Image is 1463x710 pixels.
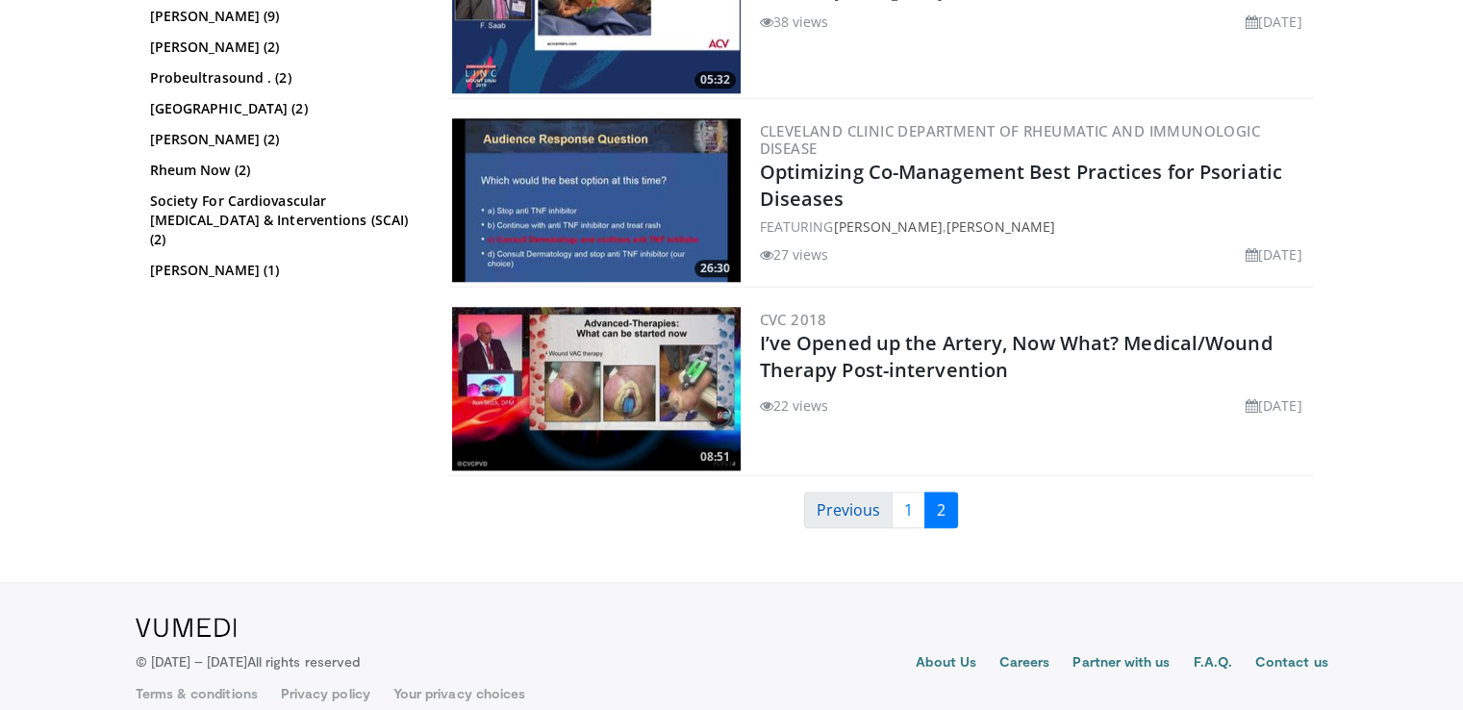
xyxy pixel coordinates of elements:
[150,161,415,180] a: Rheum Now (2)
[1255,652,1328,675] a: Contact us
[760,12,829,32] li: 38 views
[760,395,829,416] li: 22 views
[452,307,741,470] a: 08:51
[1246,395,1302,416] li: [DATE]
[760,244,829,265] li: 27 views
[150,68,415,88] a: Probeultrasound . (2)
[760,121,1260,158] a: Cleveland Clinic Department of Rheumatic and Immunologic Disease
[804,492,893,528] a: Previous
[1193,652,1231,675] a: F.A.Q.
[694,71,736,89] span: 05:32
[150,7,415,26] a: [PERSON_NAME] (9)
[916,652,976,675] a: About Us
[281,684,370,703] a: Privacy policy
[1072,652,1170,675] a: Partner with us
[833,217,942,236] a: [PERSON_NAME]
[760,216,1310,237] div: FEATURING ,
[1246,244,1302,265] li: [DATE]
[999,652,1050,675] a: Careers
[150,99,415,118] a: [GEOGRAPHIC_DATA] (2)
[393,684,525,703] a: Your privacy choices
[247,653,360,670] span: All rights reserved
[760,330,1273,383] a: I’ve Opened up the Artery, Now What? Medical/Wound Therapy Post-intervention
[448,492,1314,528] nav: Search results pages
[150,38,415,57] a: [PERSON_NAME] (2)
[136,684,258,703] a: Terms & conditions
[694,448,736,466] span: 08:51
[946,217,1055,236] a: [PERSON_NAME]
[136,618,237,637] img: VuMedi Logo
[452,307,741,470] img: df4d06b8-415f-48fc-a479-ee4bc01f5ff5.300x170_q85_crop-smart_upscale.jpg
[150,130,415,149] a: [PERSON_NAME] (2)
[760,159,1282,212] a: Optimizing Co-Management Best Practices for Psoriatic Diseases
[136,652,361,672] p: © [DATE] – [DATE]
[150,261,415,280] a: [PERSON_NAME] (1)
[150,191,415,249] a: Society For Cardiovascular [MEDICAL_DATA] & Interventions (SCAI) (2)
[760,310,827,329] a: CVC 2018
[1246,12,1302,32] li: [DATE]
[924,492,958,528] a: 2
[452,118,741,282] a: 26:30
[694,260,736,277] span: 26:30
[892,492,925,528] a: 1
[452,118,741,282] img: 175ffcbc-e272-41f3-950b-fcd06a8f84d9.300x170_q85_crop-smart_upscale.jpg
